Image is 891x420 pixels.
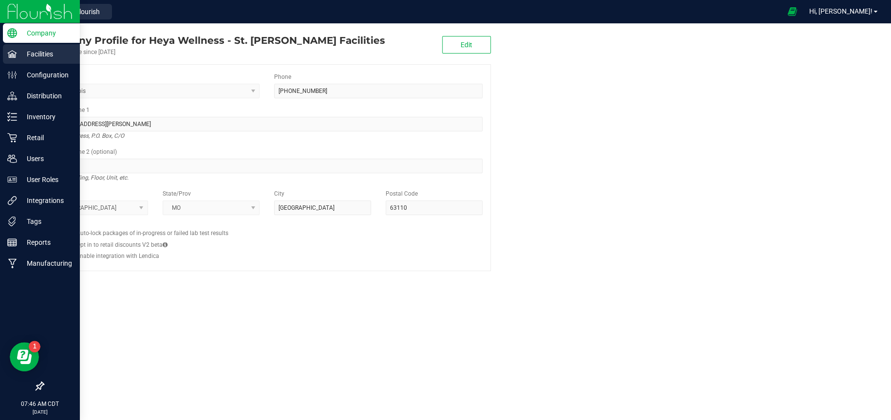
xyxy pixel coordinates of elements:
[10,342,39,371] iframe: Resource center
[76,252,159,260] label: Enable integration with Lendica
[17,216,75,227] p: Tags
[442,36,491,54] button: Edit
[17,195,75,206] p: Integrations
[781,2,803,21] span: Open Ecommerce Menu
[7,49,17,59] inline-svg: Facilities
[386,201,483,215] input: Postal Code
[4,400,75,408] p: 07:46 AM CDT
[4,408,75,416] p: [DATE]
[7,237,17,247] inline-svg: Reports
[163,189,191,198] label: State/Prov
[7,112,17,122] inline-svg: Inventory
[17,257,75,269] p: Manufacturing
[51,147,117,156] label: Address Line 2 (optional)
[17,27,75,39] p: Company
[17,111,75,123] p: Inventory
[76,229,228,237] label: Auto-lock packages of in-progress or failed lab test results
[386,189,418,198] label: Postal Code
[274,73,291,81] label: Phone
[274,189,284,198] label: City
[17,48,75,60] p: Facilities
[17,132,75,144] p: Retail
[51,172,129,183] i: Suite, Building, Floor, Unit, etc.
[274,84,483,98] input: (123) 456-7890
[76,240,167,249] label: Opt in to retail discounts V2 beta
[43,48,385,56] div: Account active since [DATE]
[7,91,17,101] inline-svg: Distribution
[7,196,17,205] inline-svg: Integrations
[7,133,17,143] inline-svg: Retail
[17,69,75,81] p: Configuration
[51,130,124,142] i: Street address, P.O. Box, C/O
[17,153,75,164] p: Users
[7,28,17,38] inline-svg: Company
[7,217,17,226] inline-svg: Tags
[29,341,40,352] iframe: Resource center unread badge
[51,117,483,131] input: Address
[7,154,17,164] inline-svg: Users
[7,175,17,184] inline-svg: User Roles
[51,159,483,173] input: Suite, Building, Unit, etc.
[17,237,75,248] p: Reports
[17,90,75,102] p: Distribution
[7,70,17,80] inline-svg: Configuration
[274,201,371,215] input: City
[51,222,483,229] h2: Configs
[7,258,17,268] inline-svg: Manufacturing
[17,174,75,185] p: User Roles
[809,7,872,15] span: Hi, [PERSON_NAME]!
[43,33,385,48] div: Heya Wellness - St. Ann Facilities
[461,41,472,49] span: Edit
